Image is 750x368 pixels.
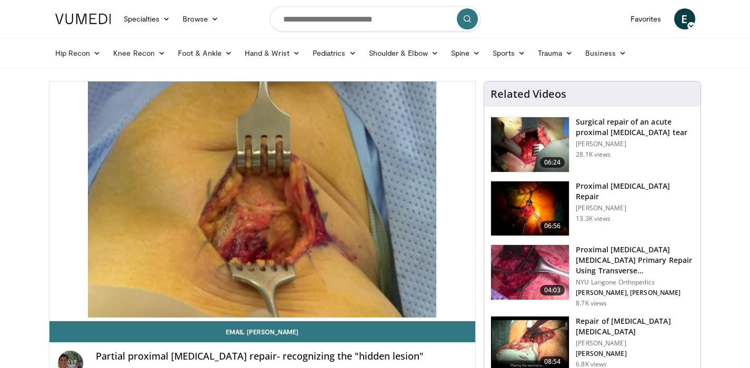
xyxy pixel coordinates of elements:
[491,244,694,308] a: 04:03 Proximal [MEDICAL_DATA] [MEDICAL_DATA] Primary Repair Using Transverse [MEDICAL_DATA] NYU L...
[491,117,694,172] a: 06:24 Surgical repair of an acute proximal [MEDICAL_DATA] tear [PERSON_NAME] 28.1K views
[576,140,694,148] p: [PERSON_NAME]
[576,339,694,347] p: [PERSON_NAME]
[540,356,565,367] span: 08:54
[445,43,486,64] a: Spine
[172,43,238,64] a: Foot & Ankle
[491,88,566,100] h4: Related Videos
[576,150,611,159] p: 28.1K views
[270,6,481,32] input: Search topics, interventions
[576,181,694,202] h3: Proximal [MEDICAL_DATA] Repair
[576,289,694,297] p: [PERSON_NAME], [PERSON_NAME]
[576,316,694,337] h3: Repair of [MEDICAL_DATA] [MEDICAL_DATA]
[49,321,476,342] a: Email [PERSON_NAME]
[363,43,445,64] a: Shoulder & Elbow
[540,285,565,295] span: 04:03
[576,299,607,308] p: 8.7K views
[117,8,177,29] a: Specialties
[491,181,569,236] img: eolv1L8ZdYrFVOcH4xMDoxOmdtO40mAx.150x105_q85_crop-smart_upscale.jpg
[486,43,532,64] a: Sports
[49,81,476,321] video-js: Video Player
[238,43,306,64] a: Hand & Wrist
[176,8,225,29] a: Browse
[674,8,695,29] a: E
[491,117,569,172] img: sallay2_1.png.150x105_q85_crop-smart_upscale.jpg
[491,181,694,237] a: 06:56 Proximal [MEDICAL_DATA] Repair [PERSON_NAME] 13.3K views
[624,8,668,29] a: Favorites
[532,43,579,64] a: Trauma
[576,204,694,212] p: [PERSON_NAME]
[491,245,569,300] img: O0cEsGv5RdudyPNn4xMDoxOjBzMTt2bJ_2.150x105_q85_crop-smart_upscale.jpg
[55,14,111,24] img: VuMedi Logo
[306,43,363,64] a: Pediatrics
[576,214,611,223] p: 13.3K views
[540,221,565,231] span: 06:56
[579,43,633,64] a: Business
[540,157,565,168] span: 06:24
[576,117,694,138] h3: Surgical repair of an acute proximal [MEDICAL_DATA] tear
[107,43,172,64] a: Knee Recon
[576,278,694,287] p: NYU Langone Orthopedics
[96,351,467,362] h4: Partial proximal [MEDICAL_DATA] repair- recognizing the "hidden lesion"
[576,244,694,276] h3: Proximal [MEDICAL_DATA] [MEDICAL_DATA] Primary Repair Using Transverse [MEDICAL_DATA]
[49,43,107,64] a: Hip Recon
[576,350,694,358] p: [PERSON_NAME]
